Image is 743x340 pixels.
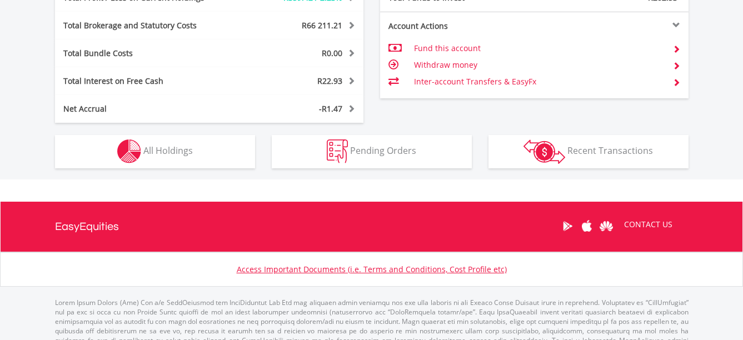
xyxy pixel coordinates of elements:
a: Huawei [597,209,616,243]
td: Inter-account Transfers & EasyFx [414,73,664,90]
div: Net Accrual [55,103,235,114]
button: All Holdings [55,135,255,168]
td: Withdraw money [414,57,664,73]
div: Total Interest on Free Cash [55,76,235,87]
button: Recent Transactions [488,135,689,168]
a: Apple [577,209,597,243]
a: CONTACT US [616,209,680,240]
div: Total Brokerage and Statutory Costs [55,20,235,31]
img: transactions-zar-wht.png [523,139,565,164]
a: Access Important Documents (i.e. Terms and Conditions, Cost Profile etc) [237,264,507,274]
span: -R1.47 [319,103,342,114]
span: R22.93 [317,76,342,86]
span: All Holdings [143,144,193,157]
span: Pending Orders [350,144,416,157]
span: R0.00 [322,48,342,58]
a: Google Play [558,209,577,243]
div: Total Bundle Costs [55,48,235,59]
img: pending_instructions-wht.png [327,139,348,163]
div: Account Actions [380,21,535,32]
span: R66 211.21 [302,20,342,31]
a: EasyEquities [55,202,119,252]
span: Recent Transactions [567,144,653,157]
button: Pending Orders [272,135,472,168]
img: holdings-wht.png [117,139,141,163]
td: Fund this account [414,40,664,57]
